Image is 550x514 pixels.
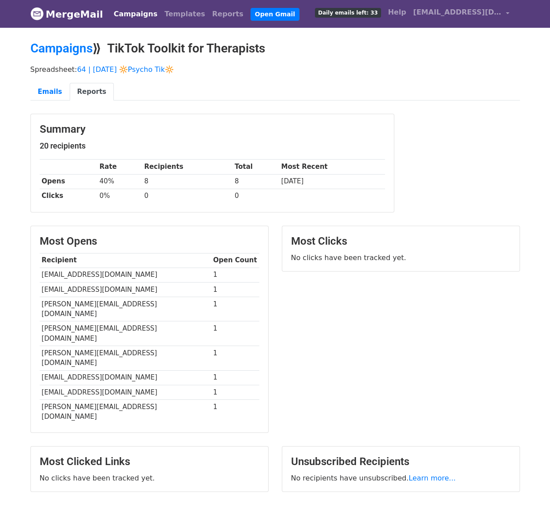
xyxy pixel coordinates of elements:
td: 1 [211,282,259,297]
td: 1 [211,268,259,282]
h5: 20 recipients [40,141,385,151]
th: Most Recent [279,160,385,174]
td: 0% [97,189,142,203]
h3: Most Clicked Links [40,455,259,468]
td: [DATE] [279,174,385,189]
h3: Most Opens [40,235,259,248]
span: Daily emails left: 33 [315,8,381,18]
td: [EMAIL_ADDRESS][DOMAIN_NAME] [40,385,211,399]
td: 40% [97,174,142,189]
p: No clicks have been tracked yet. [40,473,259,483]
a: Campaigns [110,5,161,23]
td: [EMAIL_ADDRESS][DOMAIN_NAME] [40,268,211,282]
td: 1 [211,346,259,371]
iframe: Chat Widget [506,472,550,514]
a: Help [385,4,410,21]
td: [PERSON_NAME][EMAIL_ADDRESS][DOMAIN_NAME] [40,399,211,424]
th: Rate [97,160,142,174]
th: Open Count [211,253,259,268]
a: MergeMail [30,5,103,23]
th: Clicks [40,189,97,203]
td: [EMAIL_ADDRESS][DOMAIN_NAME] [40,370,211,385]
a: Templates [161,5,209,23]
span: [EMAIL_ADDRESS][DOMAIN_NAME] [413,7,501,18]
td: 1 [211,385,259,399]
img: MergeMail logo [30,7,44,20]
td: 1 [211,297,259,321]
td: 1 [211,370,259,385]
h2: ⟫ TikTok Toolkit for Therapists [30,41,520,56]
a: Reports [70,83,114,101]
th: Opens [40,174,97,189]
h3: Most Clicks [291,235,511,248]
h3: Summary [40,123,385,136]
td: 0 [142,189,232,203]
td: 1 [211,321,259,346]
th: Total [232,160,279,174]
td: [PERSON_NAME][EMAIL_ADDRESS][DOMAIN_NAME] [40,346,211,371]
a: Open Gmail [251,8,299,21]
td: [PERSON_NAME][EMAIL_ADDRESS][DOMAIN_NAME] [40,297,211,321]
td: [EMAIL_ADDRESS][DOMAIN_NAME] [40,282,211,297]
td: 8 [232,174,279,189]
a: Learn more... [409,474,456,482]
p: Spreadsheet: [30,65,520,74]
h3: Unsubscribed Recipients [291,455,511,468]
a: 64 | [DATE] 🔆Psycho Tik🔆 [77,65,174,74]
p: No recipients have unsubscribed. [291,473,511,483]
th: Recipient [40,253,211,268]
td: 0 [232,189,279,203]
th: Recipients [142,160,232,174]
a: [EMAIL_ADDRESS][DOMAIN_NAME] [410,4,513,24]
td: [PERSON_NAME][EMAIL_ADDRESS][DOMAIN_NAME] [40,321,211,346]
a: Reports [209,5,247,23]
a: Daily emails left: 33 [311,4,384,21]
a: Campaigns [30,41,93,56]
a: Emails [30,83,70,101]
td: 8 [142,174,232,189]
p: No clicks have been tracked yet. [291,253,511,262]
td: 1 [211,399,259,424]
